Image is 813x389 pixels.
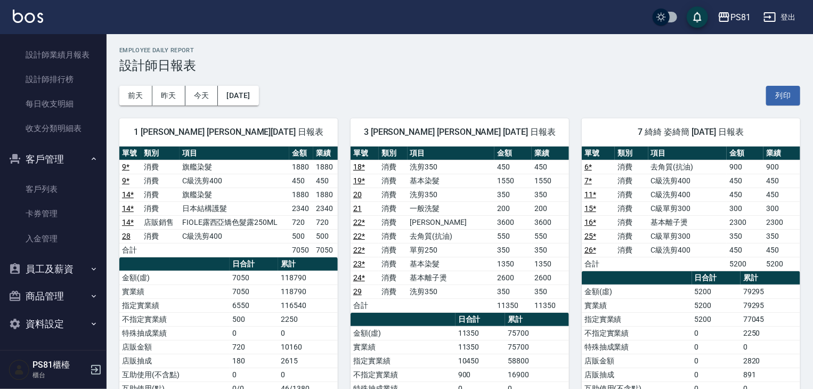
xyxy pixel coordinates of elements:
td: 2300 [763,215,800,229]
td: 消費 [379,188,407,201]
td: 1350 [532,257,569,271]
td: 450 [727,188,763,201]
td: 去角質(抗油) [408,229,495,243]
td: 550 [532,229,569,243]
a: 卡券管理 [4,201,102,226]
td: 350 [532,243,569,257]
a: 入金管理 [4,226,102,251]
td: 300 [763,201,800,215]
td: 去角質(抗油) [648,160,727,174]
td: 79295 [741,285,800,298]
td: 洗剪350 [408,160,495,174]
td: C級洗剪400 [648,188,727,201]
td: 11350 [532,298,569,312]
td: 基本離子燙 [408,271,495,285]
td: C級洗剪400 [180,229,289,243]
td: 118790 [278,285,338,298]
td: C級洗剪400 [180,174,289,188]
th: 金額 [727,147,763,160]
button: 客戶管理 [4,145,102,173]
button: PS81 [713,6,755,28]
td: 消費 [141,160,180,174]
td: 實業績 [119,285,230,298]
td: 消費 [379,243,407,257]
td: 350 [494,285,532,298]
td: 消費 [379,160,407,174]
td: 900 [727,160,763,174]
td: 特殊抽成業績 [119,326,230,340]
a: 每日收支明細 [4,92,102,116]
img: Logo [13,10,43,23]
td: 旗艦染髮 [180,188,289,201]
td: 1880 [313,188,338,201]
td: 891 [741,368,800,382]
td: 洗剪350 [408,285,495,298]
td: 特殊抽成業績 [582,340,692,354]
td: C級洗剪400 [648,174,727,188]
a: 收支分類明細表 [4,116,102,141]
td: 0 [692,326,741,340]
table: a dense table [351,147,569,313]
td: 0 [692,368,741,382]
td: 2340 [313,201,338,215]
td: 350 [494,188,532,201]
td: 5200 [763,257,800,271]
a: 客戶列表 [4,177,102,201]
td: 店販金額 [582,354,692,368]
div: PS81 [730,11,751,24]
td: 450 [763,174,800,188]
a: 20 [353,190,362,199]
th: 類別 [141,147,180,160]
td: 118790 [278,271,338,285]
td: 450 [313,174,338,188]
td: 合計 [582,257,615,271]
td: 消費 [379,257,407,271]
td: 350 [727,229,763,243]
td: 5200 [692,285,741,298]
td: 2600 [532,271,569,285]
td: 11350 [456,340,505,354]
button: 今天 [185,86,218,106]
td: 116540 [278,298,338,312]
td: 互助使用(不含點) [119,368,230,382]
td: 720 [230,340,278,354]
td: C級洗剪400 [648,243,727,257]
td: 0 [278,326,338,340]
th: 項目 [648,147,727,160]
th: 累計 [278,257,338,271]
td: 指定實業績 [582,312,692,326]
td: 720 [289,215,314,229]
td: 消費 [379,174,407,188]
td: 77045 [741,312,800,326]
td: 900 [456,368,505,382]
td: 5200 [692,298,741,312]
td: 1880 [289,160,314,174]
td: 消費 [379,229,407,243]
td: 消費 [615,229,648,243]
td: C級單剪300 [648,201,727,215]
th: 業績 [313,147,338,160]
td: 500 [289,229,314,243]
td: 2820 [741,354,800,368]
a: 設計師排行榜 [4,67,102,92]
th: 累計 [505,313,569,327]
td: 450 [763,188,800,201]
th: 單號 [119,147,141,160]
p: 櫃台 [32,370,87,380]
button: save [687,6,708,28]
td: C級單剪300 [648,229,727,243]
td: 旗艦染髮 [180,160,289,174]
td: 單剪250 [408,243,495,257]
td: 消費 [615,188,648,201]
td: 0 [741,340,800,354]
td: 合計 [119,243,141,257]
th: 業績 [532,147,569,160]
td: 店販銷售 [141,215,180,229]
h5: PS81櫃檯 [32,360,87,370]
td: 一般洗髮 [408,201,495,215]
td: 合計 [351,298,379,312]
td: 500 [230,312,278,326]
a: 設計師業績月報表 [4,43,102,67]
td: 不指定實業績 [351,368,456,382]
td: 1550 [532,174,569,188]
